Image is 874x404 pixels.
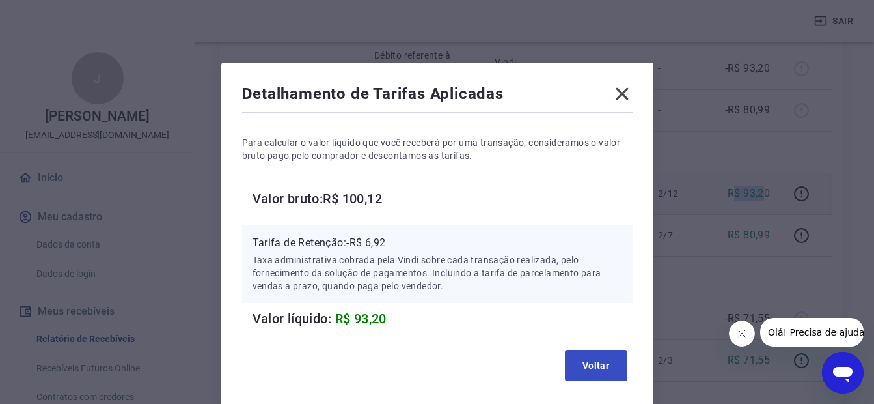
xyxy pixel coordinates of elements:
[253,235,622,251] p: Tarifa de Retenção: -R$ 6,92
[253,188,633,209] h6: Valor bruto: R$ 100,12
[760,318,864,347] iframe: Mensagem da empresa
[729,321,755,347] iframe: Fechar mensagem
[565,350,627,381] button: Voltar
[8,9,109,20] span: Olá! Precisa de ajuda?
[335,311,387,326] span: R$ 93,20
[242,136,633,162] p: Para calcular o valor líquido que você receberá por uma transação, consideramos o valor bruto pag...
[242,83,633,109] div: Detalhamento de Tarifas Aplicadas
[822,352,864,394] iframe: Botão para abrir a janela de mensagens
[253,308,633,329] h6: Valor líquido:
[253,253,622,293] p: Taxa administrativa cobrada pela Vindi sobre cada transação realizada, pelo fornecimento da soluç...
